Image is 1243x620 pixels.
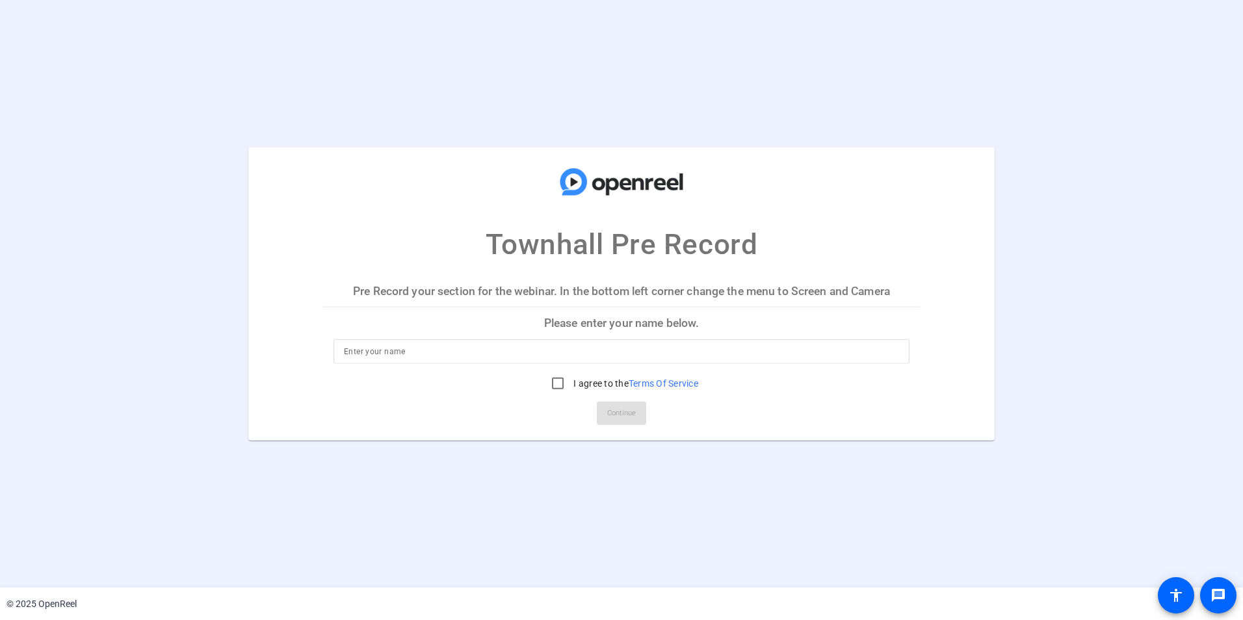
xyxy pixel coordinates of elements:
[323,276,920,307] p: Pre Record your section for the webinar. In the bottom left corner change the menu to Screen and ...
[629,378,698,388] a: Terms Of Service
[7,597,77,611] div: © 2025 OpenReel
[1168,588,1184,603] mat-icon: accessibility
[556,161,687,203] img: company-logo
[323,307,920,339] p: Please enter your name below.
[486,223,757,266] p: Townhall Pre Record
[571,376,698,389] label: I agree to the
[344,343,899,359] input: Enter your name
[1210,588,1226,603] mat-icon: message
